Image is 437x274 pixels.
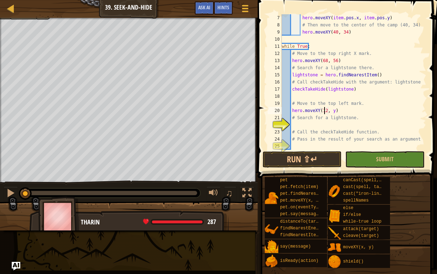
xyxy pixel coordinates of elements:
button: Ctrl + P: Pause [4,187,18,201]
div: 10 [268,36,282,43]
span: say(message) [280,244,311,249]
img: portrait.png [265,223,278,236]
div: 12 [268,50,282,57]
button: Adjust volume [206,187,221,201]
div: 9 [268,29,282,36]
img: portrait.png [328,255,341,269]
span: if/else [343,212,361,217]
span: pet.on(eventType, handler) [280,205,347,210]
span: findNearestItem() [280,233,323,238]
img: portrait.png [265,240,278,254]
button: Show game menu [236,1,254,18]
span: ♫ [226,188,233,198]
div: 25 [268,143,282,150]
span: pet.findNearestByType(type) [280,191,349,196]
div: 20 [268,107,282,114]
button: Submit [345,151,425,168]
span: pet [280,178,288,183]
img: portrait.png [328,227,341,240]
img: portrait.png [328,184,341,198]
div: 13 [268,57,282,64]
div: 24 [268,136,282,143]
button: Ask AI [12,262,20,270]
button: Toggle fullscreen [240,187,254,201]
img: portrait.png [265,191,278,205]
span: pet.say(message) [280,212,321,217]
span: spellNames [343,198,369,203]
div: 17 [268,86,282,93]
button: ♫ [224,187,236,201]
div: 8 [268,21,282,29]
div: 19 [268,100,282,107]
div: health: 287 / 287 [143,219,216,225]
div: 18 [268,93,282,100]
span: Ask AI [198,4,210,11]
button: Run ⇧↵ [263,151,342,168]
div: 15 [268,71,282,78]
span: pet.moveXY(x, y) [280,198,321,203]
span: attack(target) [343,227,379,232]
div: 21 [268,114,282,121]
div: 16 [268,78,282,86]
div: Tharin [81,218,221,227]
div: 7 [268,14,282,21]
span: Hints [217,4,229,11]
span: canCast(spell, target) [343,178,399,183]
span: pet.fetch(item) [280,184,318,189]
div: 23 [268,128,282,136]
span: shield() [343,259,364,264]
div: 26 [268,150,282,157]
div: 11 [268,43,282,50]
img: portrait.png [265,254,278,268]
span: cast("iron-link", recipient, tanker) [343,191,435,196]
span: cleave(target) [343,233,379,238]
button: Ask AI [195,1,214,15]
img: portrait.png [328,241,341,254]
span: distanceTo(target) [280,219,326,224]
span: isReady(action) [280,258,318,263]
img: thang_avatar_frame.png [38,197,79,236]
span: else [343,205,353,210]
div: 22 [268,121,282,128]
span: while-true loop [343,219,381,224]
img: portrait.png [328,209,341,223]
span: moveXY(x, y) [343,245,374,250]
span: cast(spell, target) [343,184,392,189]
span: Submit [376,155,394,163]
span: findNearestEnemy() [280,226,326,231]
div: 14 [268,64,282,71]
span: 287 [207,217,216,226]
